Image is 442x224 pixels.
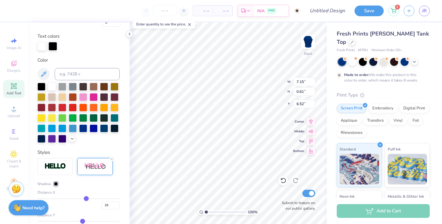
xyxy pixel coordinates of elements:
div: Transfers [363,116,388,125]
span: Designs [7,68,21,73]
img: Standard [339,154,379,184]
div: Screen Print [337,104,366,113]
div: Applique [337,116,361,125]
span: Distance X [37,190,55,195]
span: Center [293,120,304,124]
span: Metallic & Glitter Ink [388,193,424,199]
span: Decorate [6,186,21,191]
input: Untitled Design [305,5,350,17]
div: Vinyl [390,116,407,125]
span: Standard [339,146,356,152]
span: Minimum Order: 50 + [371,48,402,53]
div: Digital Print [399,104,429,113]
span: – – [216,8,229,14]
span: Clipart & logos [3,159,25,169]
span: – – [197,8,209,14]
div: Embroidery [368,104,397,113]
div: Rhinestones [337,128,366,138]
span: 1 [395,5,400,9]
img: Puff Ink [388,154,427,184]
input: – – [153,5,177,16]
span: # FP81 [358,48,368,53]
button: Save [355,6,384,16]
div: We make this product in this color to order, which means it takes 8 weeks. [344,72,420,83]
span: JR [422,7,427,14]
span: Fresh Prints [PERSON_NAME] Tank Top [337,30,429,46]
span: Middle [293,129,304,134]
span: Add Text [6,91,21,96]
span: FREE [268,9,275,13]
img: Stroke [45,163,66,170]
span: N/A [257,8,265,14]
img: Shadow [84,163,106,170]
div: Back [304,51,312,56]
div: Styles [37,149,120,156]
span: Top [293,139,304,143]
div: Enter quantity to see the price. [133,20,195,28]
a: JR [419,6,430,16]
span: Fresh Prints [337,48,355,53]
strong: Need help? [22,205,45,211]
div: Print Type [337,92,430,99]
label: Submit to feature on our public gallery. [278,200,315,211]
div: Color [37,57,120,64]
label: Text colors [37,33,60,40]
span: Upload [8,113,20,118]
div: Foil [409,116,423,125]
span: Greek [9,136,19,141]
span: Puff Ink [388,146,401,152]
span: Neon Ink [339,193,355,199]
img: Back [302,36,314,48]
strong: Made to order: [344,72,370,77]
input: e.g. 7428 c [55,68,120,80]
span: Shadow [37,181,51,187]
span: 100 % [248,209,258,215]
span: Bottom [293,149,304,153]
span: Image AI [7,45,21,50]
